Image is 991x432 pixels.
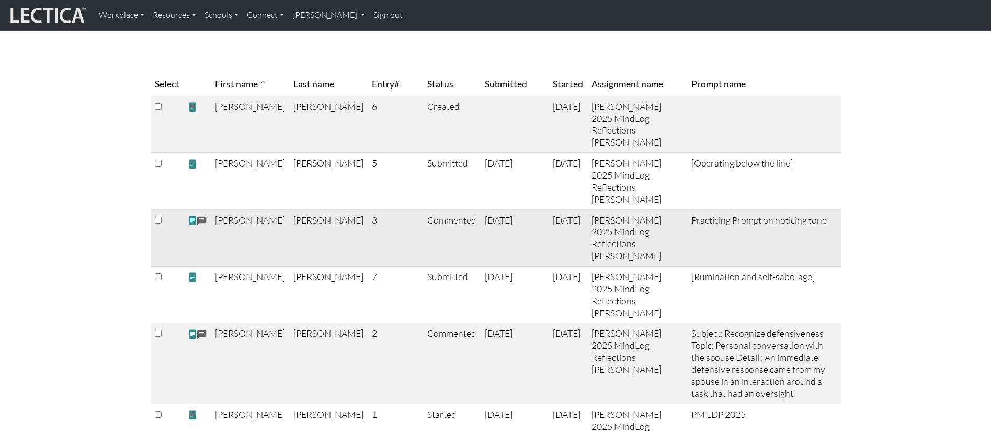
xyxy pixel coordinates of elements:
[211,209,289,266] td: [PERSON_NAME]
[368,209,423,266] td: 3
[211,96,289,152] td: [PERSON_NAME]
[687,267,840,323] td: [Rumination and self-sabotage]
[211,323,289,404] td: [PERSON_NAME]
[481,209,549,266] td: [DATE]
[423,153,481,209] td: Submitted
[587,209,688,266] td: [PERSON_NAME] 2025 MindLog Reflections [PERSON_NAME]
[372,77,419,92] span: Entry#
[368,96,423,152] td: 6
[151,73,184,96] th: Select
[188,158,197,169] span: view
[591,77,663,92] span: Assignment name
[549,153,587,209] td: [DATE]
[243,4,288,26] a: Connect
[687,323,840,404] td: Subject: Recognize defensiveness Topic: Personal conversation with the spouse Detail : An immedia...
[549,209,587,266] td: [DATE]
[200,4,243,26] a: Schools
[587,96,688,152] td: [PERSON_NAME] 2025 MindLog Reflections [PERSON_NAME]
[587,267,688,323] td: [PERSON_NAME] 2025 MindLog Reflections [PERSON_NAME]
[211,267,289,323] td: [PERSON_NAME]
[549,96,587,152] td: [DATE]
[549,73,587,96] th: Started
[188,409,197,420] span: view
[289,323,368,404] td: [PERSON_NAME]
[423,323,481,404] td: Commented
[368,153,423,209] td: 5
[288,4,369,26] a: [PERSON_NAME]
[289,209,368,266] td: [PERSON_NAME]
[188,272,197,283] span: view
[188,215,197,226] span: view
[368,323,423,404] td: 2
[188,102,197,113] span: view
[289,153,368,209] td: [PERSON_NAME]
[587,153,688,209] td: [PERSON_NAME] 2025 MindLog Reflections [PERSON_NAME]
[427,77,453,92] span: Status
[691,77,746,92] span: Prompt name
[188,329,197,340] span: view
[289,96,368,152] td: [PERSON_NAME]
[481,153,549,209] td: [DATE]
[587,323,688,404] td: [PERSON_NAME] 2025 MindLog Reflections [PERSON_NAME]
[289,73,368,96] th: Last name
[423,267,481,323] td: Submitted
[549,323,587,404] td: [DATE]
[369,4,407,26] a: Sign out
[549,267,587,323] td: [DATE]
[197,329,207,341] span: comments
[215,77,266,92] span: First name
[687,153,840,209] td: [Operating below the line]
[95,4,149,26] a: Workplace
[423,96,481,152] td: Created
[687,209,840,266] td: Practicing Prompt on noticing tone
[481,323,549,404] td: [DATE]
[368,267,423,323] td: 7
[211,153,289,209] td: [PERSON_NAME]
[481,267,549,323] td: [DATE]
[423,209,481,266] td: Commented
[289,267,368,323] td: [PERSON_NAME]
[197,215,207,227] span: comments
[8,5,86,25] img: lecticalive
[485,77,527,92] span: Submitted
[149,4,200,26] a: Resources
